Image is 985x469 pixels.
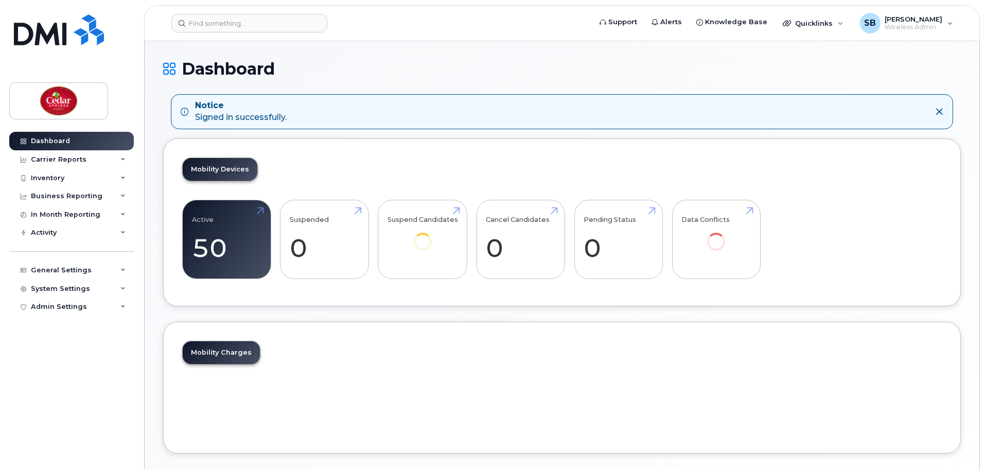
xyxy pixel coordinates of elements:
[195,100,287,124] div: Signed in successfully.
[183,158,257,181] a: Mobility Devices
[163,60,961,78] h1: Dashboard
[195,100,287,112] strong: Notice
[290,205,359,273] a: Suspended 0
[681,205,751,265] a: Data Conflicts
[388,205,458,265] a: Suspend Candidates
[486,205,555,273] a: Cancel Candidates 0
[584,205,653,273] a: Pending Status 0
[192,205,261,273] a: Active 50
[183,341,260,364] a: Mobility Charges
